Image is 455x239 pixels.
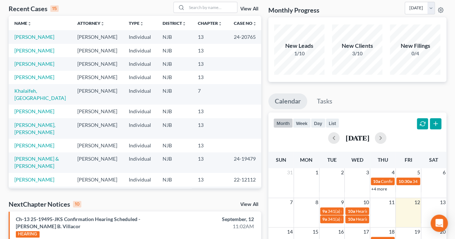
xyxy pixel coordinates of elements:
[123,44,157,57] td: Individual
[310,93,339,109] a: Tasks
[129,20,144,26] a: Typeunfold_more
[72,118,123,139] td: [PERSON_NAME]
[182,22,186,26] i: unfold_more
[274,42,324,50] div: New Leads
[355,208,411,214] span: Hearing for [PERSON_NAME]
[340,168,344,177] span: 2
[322,216,327,222] span: 9a
[72,187,123,200] td: [PERSON_NAME]
[123,139,157,152] td: Individual
[363,198,370,207] span: 10
[27,22,32,26] i: unfold_more
[327,157,336,163] span: Tue
[157,71,192,84] td: NJB
[72,152,123,173] td: [PERSON_NAME]
[228,30,263,43] td: 24-20765
[16,216,140,229] a: Ch-13 25-19495-JKS Confirmation Hearing Scheduled - [PERSON_NAME] B. Villacor
[123,71,157,84] td: Individual
[311,118,326,128] button: day
[442,168,446,177] span: 6
[328,208,397,214] span: 341(a) meeting for [PERSON_NAME]
[123,84,157,105] td: Individual
[140,22,144,26] i: unfold_more
[286,168,294,177] span: 31
[14,20,32,26] a: Nameunfold_more
[157,84,192,105] td: NJB
[163,20,186,26] a: Districtunfold_more
[72,84,123,105] td: [PERSON_NAME]
[179,216,254,223] div: September, 12
[429,157,438,163] span: Sat
[228,152,263,173] td: 24-19479
[414,227,421,236] span: 19
[240,202,258,207] a: View All
[192,152,228,173] td: 13
[404,157,412,163] span: Fri
[192,187,228,200] td: 13
[14,74,54,80] a: [PERSON_NAME]
[14,88,66,101] a: Khalaifeh, [GEOGRAPHIC_DATA]
[157,57,192,70] td: NJB
[50,5,59,12] div: 15
[332,50,382,57] div: 3/10
[123,30,157,43] td: Individual
[347,208,355,214] span: 10a
[77,20,105,26] a: Attorneyunfold_more
[14,122,55,135] a: [PERSON_NAME], [PERSON_NAME]
[300,157,313,163] span: Mon
[192,118,228,139] td: 13
[218,22,222,26] i: unfold_more
[192,84,228,105] td: 7
[240,6,258,12] a: View All
[123,152,157,173] td: Individual
[431,215,448,232] div: Open Intercom Messenger
[355,216,411,222] span: Hearing for [PERSON_NAME]
[123,57,157,70] td: Individual
[123,118,157,139] td: Individual
[72,44,123,57] td: [PERSON_NAME]
[315,198,319,207] span: 8
[322,208,327,214] span: 9a
[72,30,123,43] td: [PERSON_NAME]
[234,20,257,26] a: Case Nounfold_more
[157,105,192,118] td: NJB
[192,105,228,118] td: 13
[337,227,344,236] span: 16
[289,198,294,207] span: 7
[192,44,228,57] td: 13
[72,71,123,84] td: [PERSON_NAME]
[157,139,192,152] td: NJB
[123,173,157,186] td: Individual
[14,61,54,67] a: [PERSON_NAME]
[388,198,395,207] span: 11
[192,30,228,43] td: 13
[391,168,395,177] span: 4
[286,227,294,236] span: 14
[276,157,286,163] span: Sun
[439,198,446,207] span: 13
[399,179,412,184] span: 10:30a
[198,20,222,26] a: Chapterunfold_more
[273,118,293,128] button: month
[14,176,54,183] a: [PERSON_NAME]
[390,42,440,50] div: New Filings
[268,93,307,109] a: Calendar
[293,118,311,128] button: week
[157,187,192,200] td: NJB
[347,216,355,222] span: 10a
[179,223,254,230] div: 11:02AM
[363,227,370,236] span: 17
[187,2,237,13] input: Search by name...
[390,50,440,57] div: 0/4
[414,198,421,207] span: 12
[157,152,192,173] td: NJB
[417,168,421,177] span: 5
[228,173,263,186] td: 22-12112
[9,4,59,13] div: Recent Cases
[192,71,228,84] td: 13
[192,173,228,186] td: 13
[315,168,319,177] span: 1
[14,156,59,169] a: [PERSON_NAME] & [PERSON_NAME]
[14,108,54,114] a: [PERSON_NAME]
[326,118,339,128] button: list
